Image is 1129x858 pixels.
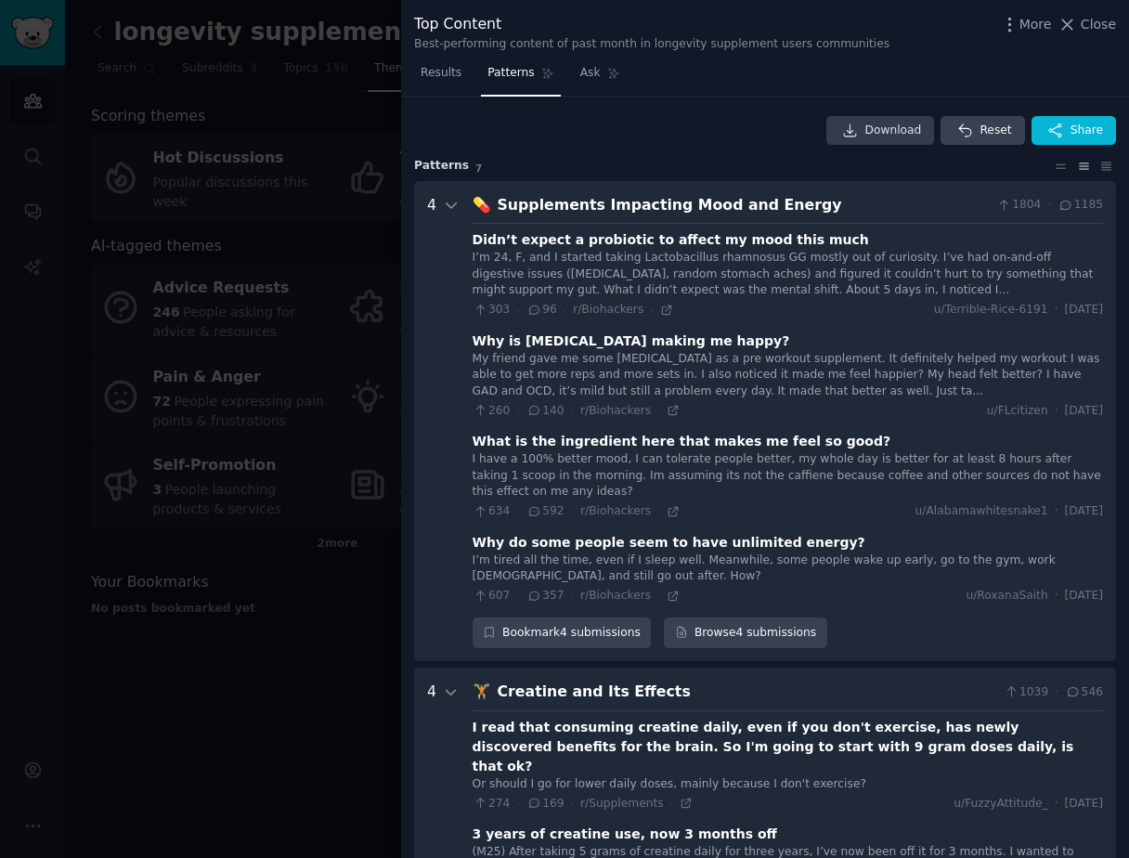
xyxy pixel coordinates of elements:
[571,797,574,810] span: ·
[1065,503,1103,520] span: [DATE]
[1065,403,1103,420] span: [DATE]
[580,65,601,82] span: Ask
[481,58,560,97] a: Patterns
[473,825,777,844] div: 3 years of creatine use, now 3 months off
[915,503,1048,520] span: u/Alabamawhitesnake1
[526,302,557,318] span: 96
[1004,684,1049,701] span: 1039
[966,588,1047,604] span: u/RoxanaSaith
[473,718,1103,776] div: I read that consuming creatine daily, even if you don't exercise, has newly discovered benefits f...
[826,116,935,146] a: Download
[421,65,461,82] span: Results
[473,302,511,318] span: 303
[473,230,869,250] div: Didn’t expect a probiotic to affect my mood this much
[650,304,653,317] span: ·
[473,331,790,351] div: Why is [MEDICAL_DATA] making me happy?
[473,451,1103,500] div: I have a 100% better mood, I can tolerate people better, my whole day is better for at least 8 ho...
[580,797,664,810] span: r/Supplements
[580,589,651,602] span: r/Biohackers
[414,36,889,53] div: Best-performing content of past month in longevity supplement users communities
[498,194,990,217] div: Supplements Impacting Mood and Energy
[516,505,519,518] span: ·
[1058,197,1103,214] span: 1185
[473,617,652,649] div: Bookmark 4 submissions
[516,404,519,417] span: ·
[1055,403,1058,420] span: ·
[934,302,1048,318] span: u/Terrible-Rice-6191
[571,505,574,518] span: ·
[1065,796,1103,812] span: [DATE]
[987,403,1048,420] span: u/FLcitizen
[414,158,469,175] span: Pattern s
[1055,684,1058,701] span: ·
[1047,197,1051,214] span: ·
[473,432,891,451] div: What is the ingredient here that makes me feel so good?
[580,504,651,517] span: r/Biohackers
[526,796,564,812] span: 169
[571,590,574,603] span: ·
[574,58,627,97] a: Ask
[516,590,519,603] span: ·
[1000,15,1052,34] button: More
[1055,588,1058,604] span: ·
[1081,15,1116,34] span: Close
[865,123,922,139] span: Download
[941,116,1024,146] button: Reset
[473,503,511,520] span: 634
[473,250,1103,299] div: I’m 24, F, and I started taking Lactobacillus rhamnosus GG mostly out of curiosity. I’ve had on-a...
[473,588,511,604] span: 607
[516,797,519,810] span: ·
[657,505,660,518] span: ·
[414,13,889,36] div: Top Content
[526,588,564,604] span: 357
[573,303,643,316] span: r/Biohackers
[473,682,491,700] span: 🏋️
[1055,796,1058,812] span: ·
[657,590,660,603] span: ·
[1065,588,1103,604] span: [DATE]
[564,304,566,317] span: ·
[516,304,519,317] span: ·
[580,404,651,417] span: r/Biohackers
[1055,503,1058,520] span: ·
[498,681,997,704] div: Creatine and Its Effects
[473,533,865,552] div: Why do some people seem to have unlimited energy?
[473,196,491,214] span: 💊
[1055,302,1058,318] span: ·
[526,403,564,420] span: 140
[1071,123,1103,139] span: Share
[526,503,564,520] span: 592
[1065,302,1103,318] span: [DATE]
[473,403,511,420] span: 260
[427,194,436,649] div: 4
[1019,15,1052,34] span: More
[657,404,660,417] span: ·
[954,796,1047,812] span: u/FuzzyAttitude_
[487,65,534,82] span: Patterns
[670,797,673,810] span: ·
[1032,116,1116,146] button: Share
[1065,684,1103,701] span: 546
[473,776,1103,793] div: Or should I go for lower daily doses, mainly because I don't exercise?
[473,351,1103,400] div: My friend gave me some [MEDICAL_DATA] as a pre workout supplement. It definitely helped my workou...
[1058,15,1116,34] button: Close
[414,58,468,97] a: Results
[475,162,482,174] span: 7
[473,796,511,812] span: 274
[571,404,574,417] span: ·
[473,617,652,649] button: Bookmark4 submissions
[980,123,1011,139] span: Reset
[473,552,1103,585] div: I’m tired all the time, even if I sleep well. Meanwhile, some people wake up early, go to the gym...
[996,197,1042,214] span: 1804
[664,617,826,649] a: Browse4 submissions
